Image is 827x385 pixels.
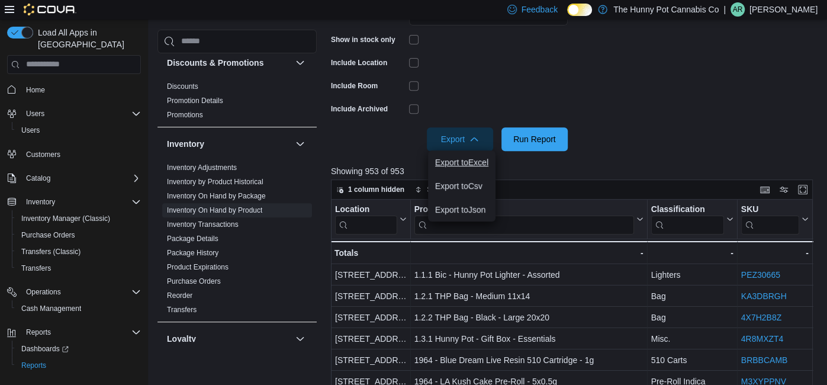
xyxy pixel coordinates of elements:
a: PEZ30665 [741,270,780,280]
span: Product Expirations [167,262,229,272]
span: 1 column hidden [348,185,404,194]
a: Package History [167,249,218,257]
a: Discounts [167,82,198,91]
span: Cash Management [17,301,141,316]
a: Customers [21,147,65,162]
div: Alex Rolph [731,2,745,17]
a: Purchase Orders [17,228,80,242]
div: - [414,246,643,260]
span: Transfers (Classic) [17,245,141,259]
span: Promotion Details [167,96,223,105]
span: Export to Json [435,205,488,214]
div: 1964 - Blue Dream Live Resin 510 Cartridge - 1g [414,353,643,367]
button: Inventory [167,138,291,150]
span: Transfers [21,264,51,273]
button: Inventory [293,137,307,151]
div: [STREET_ADDRESS] [335,332,407,346]
span: Inventory Manager (Classic) [17,211,141,226]
div: Location [335,204,397,234]
a: Home [21,83,50,97]
button: Operations [2,284,146,300]
button: Classification [651,204,733,234]
div: [STREET_ADDRESS] [335,289,407,303]
button: Transfers (Classic) [12,243,146,260]
span: Dark Mode [567,16,568,17]
a: 4X7H2B8Z [741,313,781,322]
a: Inventory Manager (Classic) [17,211,115,226]
button: Export toExcel [428,150,495,174]
button: Reports [21,325,56,339]
span: Sort fields [427,185,458,194]
span: Export [434,127,486,151]
span: Users [17,123,141,137]
a: BRBBCAMB [741,355,787,365]
span: Home [21,82,141,97]
span: Catalog [21,171,141,185]
button: Display options [777,182,791,197]
div: Bag [651,310,733,325]
h3: Inventory [167,138,204,150]
button: Export [427,127,493,151]
span: Customers [21,147,141,162]
div: - [741,246,808,260]
span: Operations [21,285,141,299]
div: [STREET_ADDRESS] [335,353,407,367]
button: Discounts & Promotions [293,56,307,70]
button: Discounts & Promotions [167,57,291,69]
span: Feedback [522,4,558,15]
h3: Loyalty [167,333,196,345]
div: 1.1.1 Bic - Hunny Pot Lighter - Assorted [414,268,643,282]
button: Users [12,122,146,139]
span: Inventory On Hand by Product [167,206,262,215]
button: Loyalty [167,333,291,345]
p: | [723,2,726,17]
a: Reorder [167,291,192,300]
a: Transfers (Classic) [17,245,85,259]
div: Classification [651,204,723,234]
div: 1.2.2 THP Bag - Black - Large 20x20 [414,310,643,325]
span: Inventory [21,195,141,209]
button: Inventory Manager (Classic) [12,210,146,227]
button: Transfers [12,260,146,277]
button: Enter fullscreen [796,182,810,197]
button: Product [414,204,643,234]
div: 1.2.1 THP Bag - Medium 11x14 [414,289,643,303]
div: Classification [651,204,723,215]
a: Transfers [167,306,197,314]
p: The Hunny Pot Cannabis Co [613,2,719,17]
a: Purchase Orders [167,277,221,285]
button: Inventory [2,194,146,210]
span: Catalog [26,174,50,183]
button: Run Report [501,127,568,151]
h3: Discounts & Promotions [167,57,263,69]
span: Run Report [513,133,556,145]
button: Keyboard shortcuts [758,182,772,197]
span: Transfers (Classic) [21,247,81,256]
button: Catalog [2,170,146,187]
a: Product Expirations [167,263,229,271]
div: Bag [651,289,733,303]
a: Inventory Transactions [167,220,239,229]
button: SKU [741,204,808,234]
a: Reports [17,358,51,373]
a: KA3DBRGH [741,291,786,301]
label: Include Room [331,81,378,91]
p: [PERSON_NAME] [749,2,818,17]
a: Transfers [17,261,56,275]
button: Home [2,81,146,98]
a: Cash Management [17,301,86,316]
span: Inventory [26,197,55,207]
span: Load All Apps in [GEOGRAPHIC_DATA] [33,27,141,50]
div: - [651,246,733,260]
div: Location [335,204,397,215]
span: Package Details [167,234,218,243]
label: Include Location [331,58,387,68]
span: Home [26,85,45,95]
button: Location [335,204,407,234]
span: Users [21,126,40,135]
button: Export toJson [428,198,495,222]
a: Package Details [167,235,218,243]
span: Inventory Adjustments [167,163,237,172]
button: Operations [21,285,66,299]
span: Reports [26,328,51,337]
